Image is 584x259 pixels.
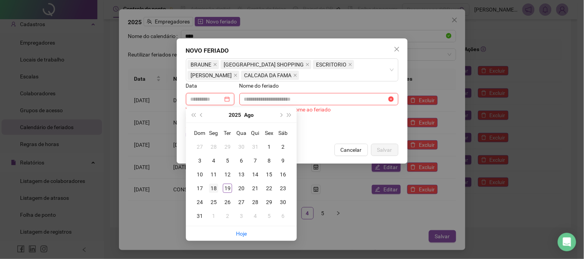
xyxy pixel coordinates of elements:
div: 25 [209,198,218,207]
div: 3 [195,156,204,165]
button: prev-year [197,107,206,123]
div: 5 [264,211,274,221]
div: 2 [278,142,288,151]
span: BRAUNE [187,60,219,69]
div: 29 [264,198,274,207]
th: Qui [248,126,262,140]
div: 15 [264,170,274,179]
td: 2025-09-06 [276,209,290,223]
td: 2025-07-31 [248,140,262,154]
td: 2025-07-30 [234,140,248,154]
td: 2025-08-15 [262,168,276,181]
td: 2025-07-27 [193,140,207,154]
div: 2 [223,211,232,221]
div: 11 [209,170,218,179]
td: 2025-08-01 [262,140,276,154]
div: 27 [237,198,246,207]
button: month panel [244,107,254,123]
div: 9 [278,156,288,165]
button: Cancelar [335,144,368,156]
td: 2025-09-04 [248,209,262,223]
div: 30 [278,198,288,207]
td: 2025-08-08 [262,154,276,168]
button: Close [391,43,403,55]
td: 2025-08-21 [248,181,262,195]
div: Open Intercom Messenger [558,233,576,251]
div: 31 [251,142,260,151]
td: 2025-08-06 [234,154,248,168]
td: 2025-08-24 [193,195,207,209]
td: 2025-08-18 [207,181,221,195]
td: 2025-08-31 [193,209,207,223]
button: super-prev-year [189,107,197,123]
td: 2025-08-26 [221,195,234,209]
td: 2025-09-02 [221,209,234,223]
div: 1 [209,211,218,221]
div: 23 [278,184,288,193]
span: [GEOGRAPHIC_DATA] SHOPPING [224,60,304,69]
span: close [306,63,310,66]
td: 2025-09-03 [234,209,248,223]
div: 13 [237,170,246,179]
div: 5 [223,156,232,165]
div: 3 [237,211,246,221]
span: CALCADA DA FAMA [241,71,299,80]
div: 14 [251,170,260,179]
span: DELFIM MOREIRA [187,71,239,80]
th: Qua [234,126,248,140]
td: 2025-07-29 [221,140,234,154]
span: BRAUNE [191,60,212,69]
td: 2025-07-28 [207,140,221,154]
div: 19 [223,184,232,193]
td: 2025-08-03 [193,154,207,168]
div: 4 [251,211,260,221]
td: 2025-08-17 [193,181,207,195]
td: 2025-08-20 [234,181,248,195]
label: Data [186,81,202,90]
span: ESCRITORIO [316,60,347,69]
th: Sex [262,126,276,140]
div: 6 [237,156,246,165]
div: 16 [278,170,288,179]
button: next-year [276,107,285,123]
div: 17 [195,184,204,193]
td: 2025-08-23 [276,181,290,195]
td: 2025-08-13 [234,168,248,181]
td: 2025-08-19 [221,181,234,195]
div: 31 [195,211,204,221]
div: Você deve atribuir uma data válida antes de salvar [186,105,238,131]
span: Cancelar [341,146,362,154]
span: close [234,73,238,77]
td: 2025-08-11 [207,168,221,181]
span: close [213,63,217,66]
div: 22 [264,184,274,193]
td: 2025-08-28 [248,195,262,209]
td: 2025-08-27 [234,195,248,209]
div: 12 [223,170,232,179]
div: 18 [209,184,218,193]
td: 2025-08-05 [221,154,234,168]
td: 2025-09-05 [262,209,276,223]
div: 30 [237,142,246,151]
td: 2025-08-02 [276,140,290,154]
td: 2025-08-29 [262,195,276,209]
td: 2025-08-04 [207,154,221,168]
span: FRIBURGO SHOPPING [221,60,311,69]
div: 29 [223,142,232,151]
div: NOVO FERIADO [186,46,398,55]
span: [PERSON_NAME] [191,71,232,80]
td: 2025-08-16 [276,168,290,181]
span: ESCRITORIO [313,60,354,69]
div: 8 [264,156,274,165]
th: Seg [207,126,221,140]
div: Você deve atribuir um nome ao feriado [239,105,398,114]
td: 2025-08-14 [248,168,262,181]
td: 2025-08-09 [276,154,290,168]
span: close [293,73,297,77]
a: Hoje [236,231,247,237]
div: 27 [195,142,204,151]
span: close [394,46,400,52]
div: 6 [278,211,288,221]
td: 2025-08-25 [207,195,221,209]
td: 2025-08-30 [276,195,290,209]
